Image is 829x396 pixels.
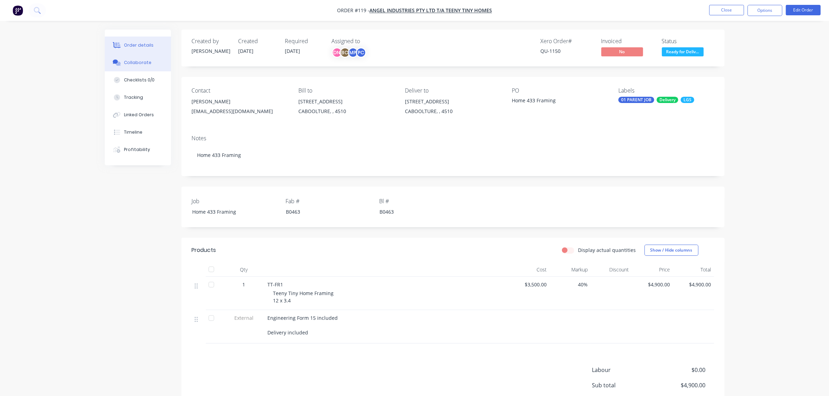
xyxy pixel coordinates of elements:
button: Collaborate [105,54,171,71]
button: Ready for Deliv... [662,47,704,58]
div: DN [332,47,342,58]
div: Labels [618,87,714,94]
span: Labour [592,366,654,374]
button: Profitability [105,141,171,158]
span: Teeny Tiny Home Framing 12 x 3.4 [273,290,334,304]
span: $0.00 [654,366,705,374]
div: MP [348,47,358,58]
span: Ready for Deliv... [662,47,704,56]
span: $4,900.00 [676,281,711,288]
div: CABOOLTURE, , 4510 [298,106,394,116]
div: [STREET_ADDRESS]CABOOLTURE, , 4510 [405,97,500,119]
button: Order details [105,37,171,54]
div: Timeline [124,129,142,135]
div: Cost [509,263,550,277]
span: Order #119 - [337,7,369,14]
div: Xero Order # [541,38,593,45]
div: Profitability [124,146,150,153]
span: 1 [243,281,245,288]
div: B0463 [374,207,461,217]
label: Bl # [379,197,466,205]
div: [PERSON_NAME][EMAIL_ADDRESS][DOMAIN_NAME] [192,97,287,119]
div: Required [285,38,323,45]
div: [PERSON_NAME] [192,97,287,106]
div: Home 433 Framing [192,144,714,166]
button: Edit Order [786,5,821,15]
div: Contact [192,87,287,94]
div: 01 PARENT JOB [618,97,654,103]
div: Invoiced [601,38,654,45]
div: Price [632,263,673,277]
div: Qty [223,263,265,277]
div: [PERSON_NAME] [192,47,230,55]
button: Tracking [105,89,171,106]
div: CABOOLTURE, , 4510 [405,106,500,116]
button: Close [709,5,744,15]
div: PO [512,87,607,94]
div: Delivery [657,97,678,103]
div: LGS [681,97,694,103]
button: DNBCMPPC [332,47,366,58]
button: Checklists 0/0 [105,71,171,89]
div: QU-1150 [541,47,593,55]
button: Linked Orders [105,106,171,124]
div: Products [192,246,216,254]
button: Timeline [105,124,171,141]
span: $3,500.00 [511,281,547,288]
button: Options [748,5,782,16]
div: [STREET_ADDRESS] [405,97,500,106]
span: External [226,314,262,322]
label: Fab # [286,197,373,205]
div: [EMAIL_ADDRESS][DOMAIN_NAME] [192,106,287,116]
span: $4,900.00 [635,281,670,288]
div: Bill to [298,87,394,94]
div: Discount [591,263,632,277]
div: B0463 [280,207,367,217]
div: BC [340,47,350,58]
img: Factory [13,5,23,16]
div: Markup [550,263,591,277]
div: PC [356,47,366,58]
span: Engineering Form 15 included Delivery included [268,315,338,336]
button: Show / Hide columns [644,245,698,256]
div: Home 433 Framing [187,207,274,217]
div: Created [238,38,277,45]
div: Home 433 Framing [512,97,599,106]
label: Job [192,197,279,205]
label: Display actual quantities [578,246,636,254]
span: [DATE] [238,48,254,54]
div: Deliver to [405,87,500,94]
div: [STREET_ADDRESS] [298,97,394,106]
span: TT-FR1 [268,281,283,288]
div: Checklists 0/0 [124,77,155,83]
div: Linked Orders [124,112,154,118]
a: Angel Industries Pty Ltd t/a Teeny Tiny Homes [369,7,492,14]
div: [STREET_ADDRESS]CABOOLTURE, , 4510 [298,97,394,119]
div: Status [662,38,714,45]
div: Tracking [124,94,143,101]
div: Notes [192,135,714,142]
div: Collaborate [124,60,151,66]
span: No [601,47,643,56]
span: Sub total [592,381,654,389]
span: $4,900.00 [654,381,705,389]
span: 40% [553,281,588,288]
div: Assigned to [332,38,401,45]
div: Total [673,263,714,277]
span: [DATE] [285,48,300,54]
div: Created by [192,38,230,45]
div: Order details [124,42,154,48]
